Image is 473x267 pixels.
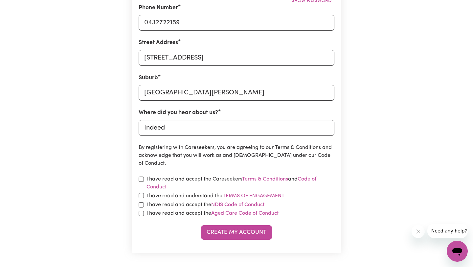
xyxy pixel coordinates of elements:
a: Terms & Conditions [242,177,288,182]
a: Code of Conduct [146,177,316,190]
iframe: Close message [412,225,425,238]
input: e.g. 0412 345 678 [139,15,334,31]
label: Where did you hear about us? [139,109,218,117]
p: By registering with Careseekers, you are agreeing to our Terms & Conditions and acknowledge that ... [139,144,334,167]
label: I have read and understand the [146,192,285,200]
label: Street Address [139,38,178,47]
label: Phone Number [139,4,178,12]
label: Suburb [139,74,158,82]
a: NDIS Code of Conduct [211,202,264,207]
button: Create My Account [201,225,272,240]
input: e.g. Google, word of mouth etc. [139,120,334,136]
label: I have read and accept the Careseekers and [146,175,334,191]
input: e.g. 221B Victoria St [139,50,334,66]
iframe: Button to launch messaging window [447,241,468,262]
label: I have read and accept the [146,201,264,209]
label: I have read and accept the [146,209,279,217]
button: I have read and understand the [222,192,285,200]
a: Aged Care Code of Conduct [211,211,279,216]
iframe: Message from company [427,224,468,238]
input: e.g. North Bondi, New South Wales [139,85,334,101]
